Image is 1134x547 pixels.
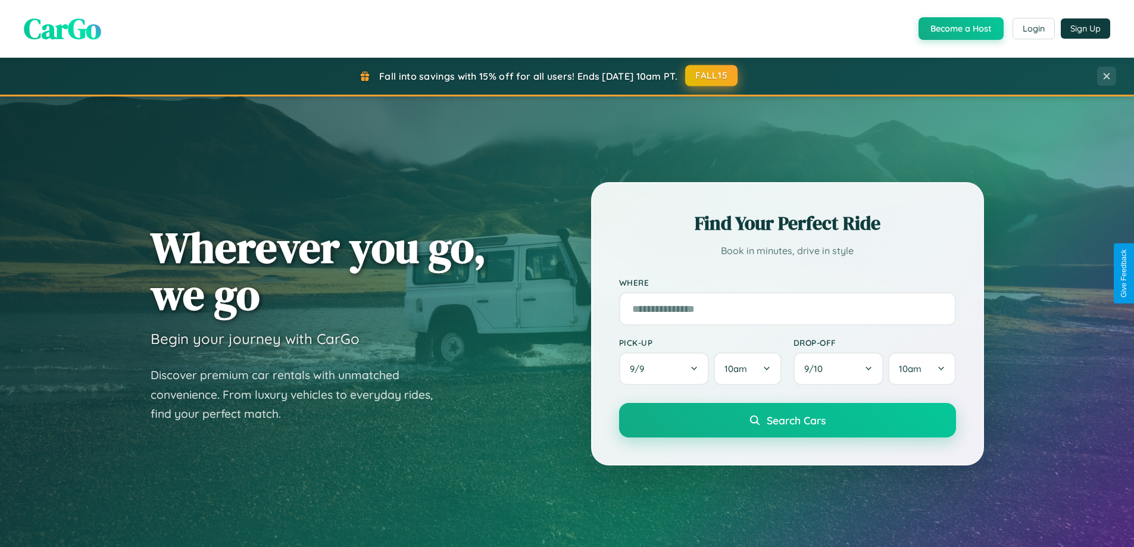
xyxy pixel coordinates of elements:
label: Where [619,277,956,287]
p: Discover premium car rentals with unmatched convenience. From luxury vehicles to everyday rides, ... [151,365,448,424]
span: CarGo [24,9,101,48]
button: Become a Host [919,17,1004,40]
label: Pick-up [619,337,782,348]
button: 9/10 [794,352,884,385]
h2: Find Your Perfect Ride [619,210,956,236]
div: Give Feedback [1120,249,1128,298]
button: 9/9 [619,352,710,385]
button: Sign Up [1061,18,1110,39]
button: 10am [888,352,955,385]
span: 10am [899,363,921,374]
p: Book in minutes, drive in style [619,242,956,260]
span: 9 / 10 [804,363,829,374]
button: FALL15 [685,65,738,86]
h1: Wherever you go, we go [151,224,486,318]
h3: Begin your journey with CarGo [151,330,360,348]
span: Fall into savings with 15% off for all users! Ends [DATE] 10am PT. [379,70,677,82]
button: 10am [714,352,781,385]
span: Search Cars [767,414,826,427]
label: Drop-off [794,337,956,348]
button: Login [1013,18,1055,39]
button: Search Cars [619,403,956,437]
span: 9 / 9 [630,363,650,374]
span: 10am [724,363,747,374]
